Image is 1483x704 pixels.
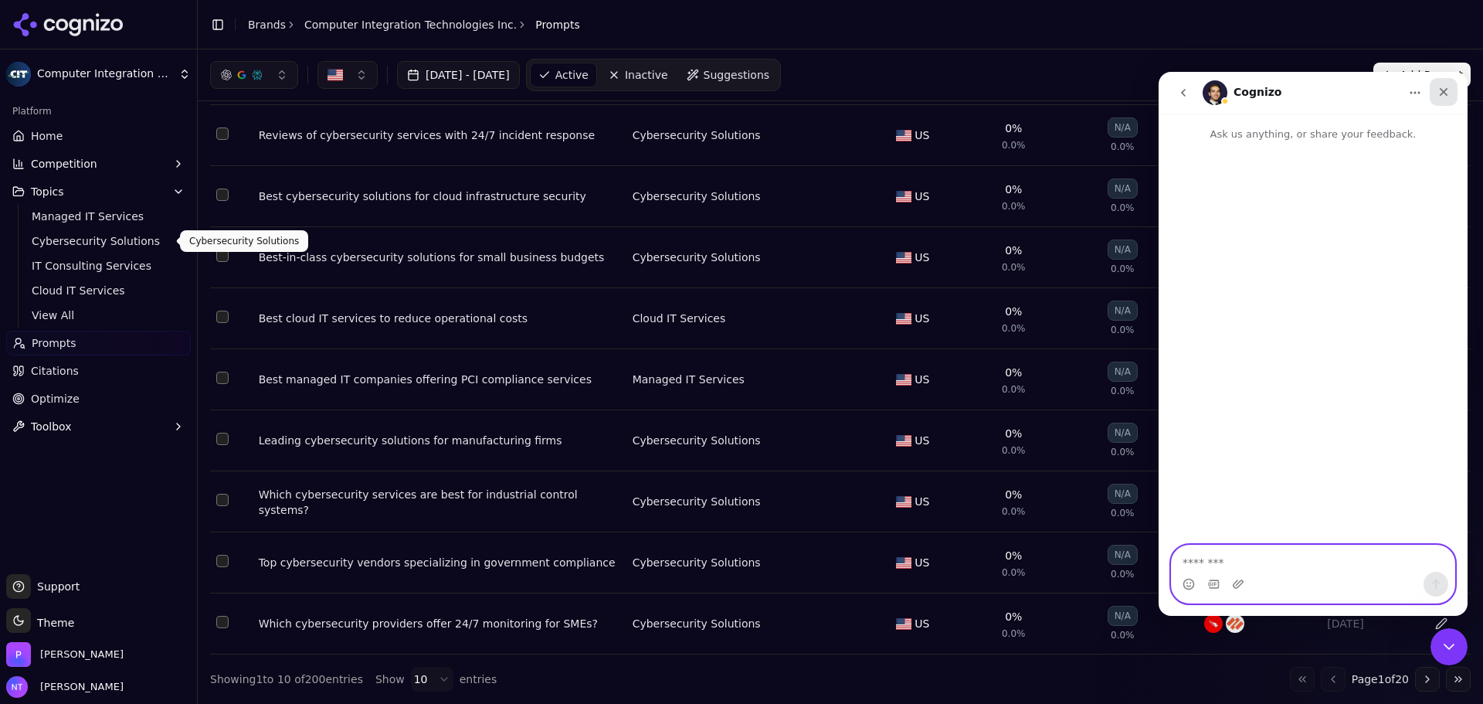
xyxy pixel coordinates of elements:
span: 0.0% [1111,263,1135,275]
span: 0.0% [1111,568,1135,580]
div: Platform [6,99,191,124]
span: Suggestions [704,67,770,83]
a: Cloud IT Services [633,311,726,326]
button: Add Prompt [1373,63,1471,87]
div: N/A [1108,117,1138,138]
div: 0% [1005,243,1022,258]
div: 0% [1005,609,1022,624]
a: Managed IT Services [25,206,172,227]
div: N/A [1108,179,1138,199]
span: Competition [31,156,97,172]
span: Citations [31,363,79,379]
a: Brands [248,19,286,31]
span: 0.0% [1111,385,1135,397]
button: [DATE] - [DATE] [397,61,520,89]
a: Suggestions [679,63,778,87]
span: 0.0% [1111,324,1135,336]
button: Select row 10 [216,616,229,628]
div: Data table [210,9,1471,655]
nav: breadcrumb [248,17,580,32]
span: 0.0% [1002,383,1026,396]
span: US [915,128,929,143]
button: Open organization switcher [6,642,124,667]
a: Which cybersecurity providers offer 24/7 monitoring for SMEs? [259,616,620,631]
span: Optimize [31,391,80,406]
span: Home [31,128,63,144]
button: Edit in sheet [1429,611,1454,636]
span: US [915,616,929,631]
div: Managed IT Services [633,372,745,387]
a: Cybersecurity Solutions [633,616,761,631]
span: Cloud IT Services [32,283,166,298]
a: Cybersecurity Solutions [633,555,761,570]
img: US flag [896,374,911,386]
button: Toolbox [6,414,191,439]
span: 0.0% [1002,444,1026,457]
img: US flag [896,618,911,630]
a: Prompts [6,331,191,355]
span: US [915,494,929,509]
div: 0% [1005,426,1022,441]
span: Toolbox [31,419,72,434]
span: Cybersecurity Solutions [32,233,166,249]
a: Cybersecurity Solutions [633,250,761,265]
a: Cybersecurity Solutions [633,189,761,204]
span: 0.0% [1002,200,1026,213]
span: 0.0% [1002,627,1026,640]
iframe: To enrich screen reader interactions, please activate Accessibility in Grammarly extension settings [1430,628,1468,665]
button: Select row 5 [216,311,229,323]
img: crowdstrike [1204,614,1223,633]
img: US flag [896,313,911,325]
span: Perrill [40,648,124,661]
a: Cybersecurity Solutions [25,230,172,252]
a: Citations [6,359,191,383]
div: [DATE] [1327,616,1411,631]
button: Select row 4 [216,250,229,262]
a: Home [6,124,191,148]
div: N/A [1108,362,1138,382]
span: 0.0% [1111,446,1135,458]
a: Cybersecurity Solutions [633,494,761,509]
img: US [327,67,343,83]
img: US flag [896,557,911,569]
img: US flag [896,252,911,264]
div: 0% [1005,365,1022,380]
span: US [915,189,929,204]
a: View All [25,304,172,326]
div: Cybersecurity Solutions [633,128,761,143]
span: Theme [31,617,74,629]
a: Leading cybersecurity solutions for manufacturing firms [259,433,620,448]
span: US [915,372,929,387]
a: Cybersecurity Solutions [633,433,761,448]
button: Topics [6,179,191,204]
a: Which cybersecurity services are best for industrial control systems? [259,487,620,518]
span: View All [32,308,166,323]
span: Topics [31,184,64,199]
span: entries [460,672,497,687]
div: N/A [1108,545,1138,565]
a: IT Consulting Services [25,255,172,277]
div: 0% [1005,182,1022,197]
div: Best cybersecurity solutions for cloud infrastructure security [259,189,620,204]
span: US [915,250,929,265]
img: Nate Tower [6,676,28,698]
span: Active [555,67,589,83]
button: Select row 2 [216,128,229,140]
span: US [915,433,929,448]
a: Best managed IT companies offering PCI compliance services [259,372,620,387]
img: Perrill [6,642,31,667]
button: Select row 8 [216,494,229,506]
